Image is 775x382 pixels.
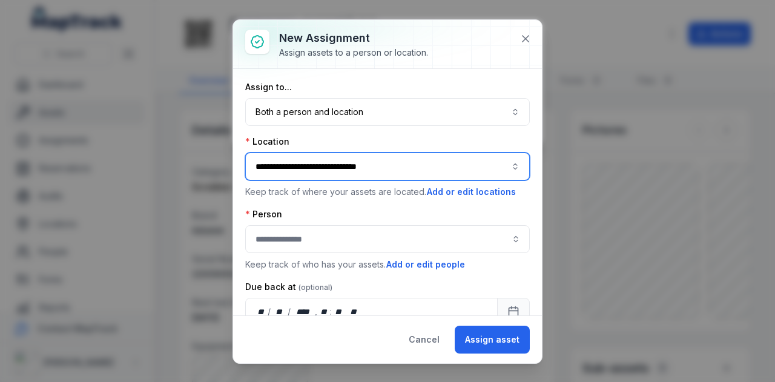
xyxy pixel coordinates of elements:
button: Add or edit locations [426,185,516,199]
button: Add or edit people [386,258,466,271]
div: / [268,306,272,318]
button: Cancel [398,326,450,354]
div: / [288,306,292,318]
p: Keep track of where your assets are located. [245,185,530,199]
div: , [315,306,318,318]
label: Location [245,136,289,148]
div: hour, [318,306,331,318]
label: Due back at [245,281,332,293]
div: Assign assets to a person or location. [279,47,428,59]
button: Both a person and location [245,98,530,126]
button: Assign asset [455,326,530,354]
label: Assign to... [245,81,292,93]
div: : [330,306,333,318]
div: year, [292,306,314,318]
p: Keep track of who has your assets. [245,258,530,271]
div: day, [256,306,268,318]
div: minute, [333,306,345,318]
div: am/pm, [348,306,361,318]
div: month, [272,306,288,318]
button: Calendar [497,298,530,326]
h3: New assignment [279,30,428,47]
input: assignment-add:person-label [245,225,530,253]
label: Person [245,208,282,220]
